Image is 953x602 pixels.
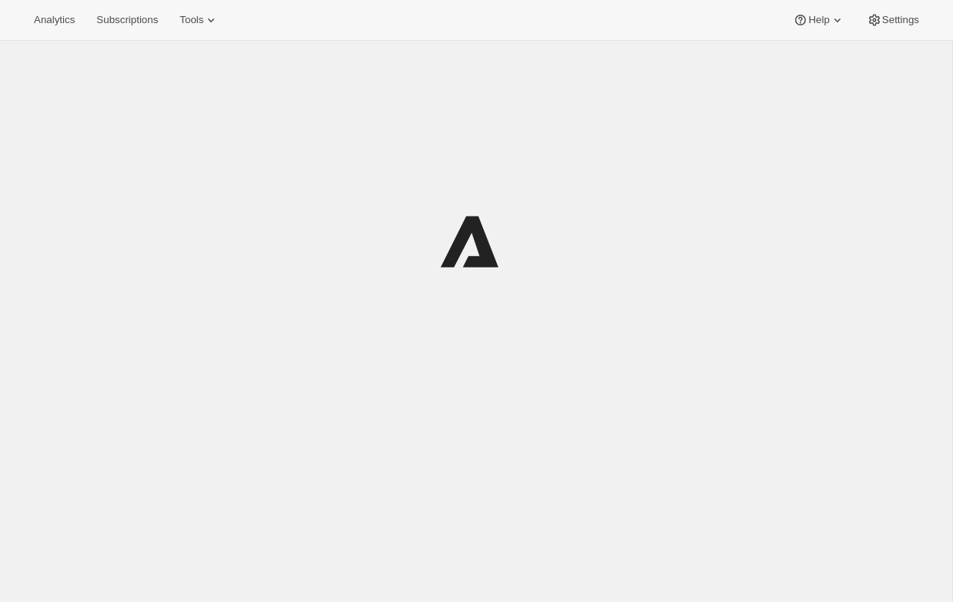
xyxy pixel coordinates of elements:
button: Help [784,9,854,31]
span: Analytics [34,14,75,26]
button: Settings [857,9,928,31]
button: Analytics [25,9,84,31]
span: Help [808,14,829,26]
span: Settings [882,14,919,26]
span: Subscriptions [96,14,158,26]
button: Tools [170,9,228,31]
span: Tools [180,14,203,26]
button: Subscriptions [87,9,167,31]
